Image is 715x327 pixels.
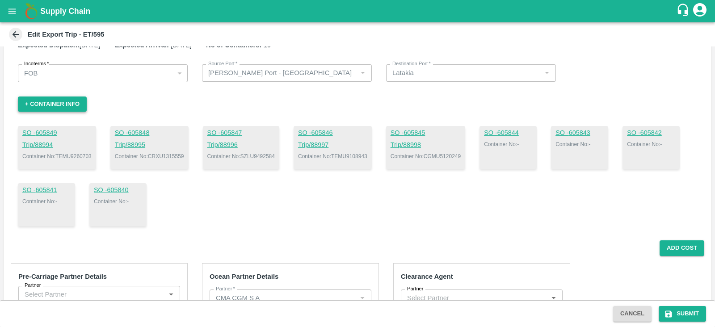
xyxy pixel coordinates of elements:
a: SO -605848 [115,128,184,138]
label: Partner [25,282,41,289]
button: + Container Info [18,96,87,112]
p: Container No: - [22,197,71,205]
a: SO -605849 [22,128,92,138]
div: customer-support [676,3,692,19]
a: SO -605842 [627,128,675,138]
input: Select Partner [212,292,354,304]
p: Container No: CRXU1315559 [115,152,184,160]
button: Cancel [613,306,652,322]
a: Trip/88995 [115,140,184,150]
b: Supply Chain [40,7,90,16]
a: SO -605841 [22,185,71,195]
p: Container No: - [94,197,142,205]
p: Container No: SZLU9492584 [207,152,275,160]
strong: Pre-Carriage Partner Details [18,273,107,280]
p: Container No: - [627,140,675,148]
a: Trip/88994 [22,140,92,150]
label: Partner [216,285,235,293]
a: Supply Chain [40,5,676,17]
a: Trip/88998 [391,140,461,150]
a: SO -605847 [207,128,275,138]
p: Container No: TEMU9108943 [298,152,367,160]
p: FOB [24,68,38,78]
p: Container No: CGMU5120249 [391,152,461,160]
label: Incoterms [24,60,49,67]
a: SO -605844 [484,128,532,138]
a: SO -605846 [298,128,367,138]
label: Partner [407,285,424,293]
div: account of current user [692,2,708,21]
img: logo [22,2,40,20]
a: Trip/88996 [207,140,275,150]
label: Source Port [208,60,237,67]
a: SO -605840 [94,185,142,195]
strong: Ocean Partner Details [210,273,278,280]
button: Open [548,292,559,304]
a: SO -605843 [555,128,604,138]
input: Select Destination port [389,67,538,79]
strong: Clearance Agent [401,273,453,280]
a: SO -605845 [391,128,461,138]
input: Select Partner [21,289,163,300]
label: Destination Port [392,60,431,67]
button: Submit [659,306,706,322]
button: Add Cost [660,240,704,256]
a: Trip/88997 [298,140,367,150]
b: Edit Export Trip - ET/595 [28,31,105,38]
p: Container No: TEMU9260703 [22,152,92,160]
p: Container No: - [555,140,604,148]
button: Open [165,289,177,300]
button: open drawer [2,1,22,21]
p: Container No: - [484,140,532,148]
input: Select Source port [205,67,354,79]
input: Select Partner [404,292,545,304]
